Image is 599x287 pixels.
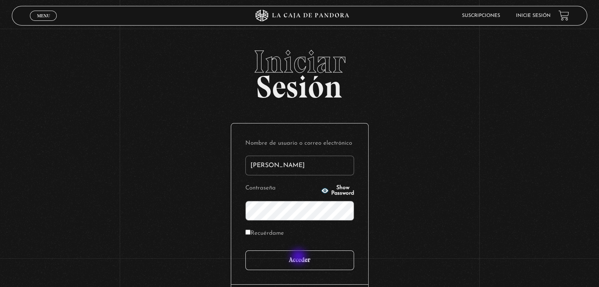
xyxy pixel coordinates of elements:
label: Nombre de usuario o correo electrónico [245,138,354,150]
a: Inicie sesión [516,13,551,18]
span: Cerrar [34,20,53,25]
label: Contraseña [245,182,319,195]
span: Show Password [331,185,354,196]
a: View your shopping cart [558,10,569,21]
a: Suscripciones [462,13,500,18]
input: Recuérdame [245,230,250,235]
input: Acceder [245,250,354,270]
span: Menu [37,13,50,18]
span: Iniciar [12,46,587,77]
button: Show Password [321,185,354,196]
label: Recuérdame [245,228,284,240]
h2: Sesión [12,46,587,96]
